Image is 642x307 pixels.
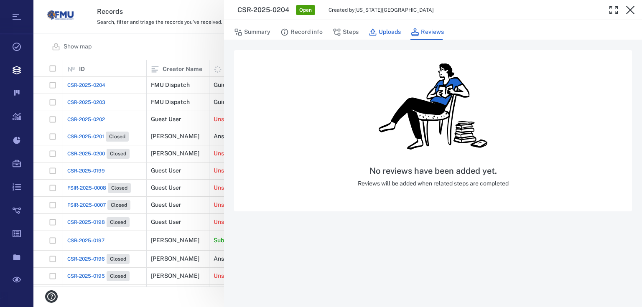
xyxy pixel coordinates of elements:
[298,7,313,14] span: Open
[622,2,639,18] button: Close
[333,24,359,40] button: Steps
[358,166,509,176] h5: No reviews have been added yet.
[605,2,622,18] button: Toggle Fullscreen
[358,180,509,188] p: Reviews will be added when related steps are completed
[369,24,401,40] button: Uploads
[237,5,289,15] h3: CSR-2025-0204
[329,6,434,14] div: Created by [US_STATE][GEOGRAPHIC_DATA]
[234,24,270,40] button: Summary
[280,24,323,40] button: Record info
[411,24,444,40] button: Reviews
[19,6,36,13] span: Help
